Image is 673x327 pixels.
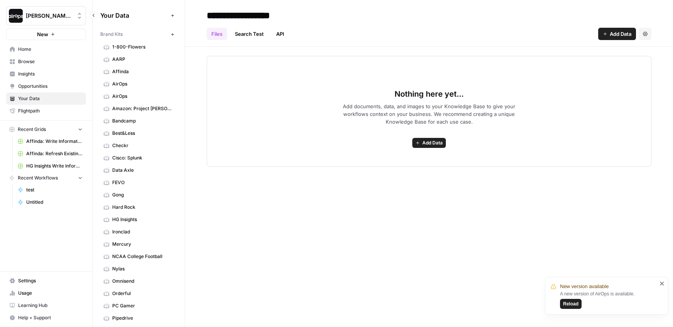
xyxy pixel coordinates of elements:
[18,314,83,321] span: Help + Support
[598,28,636,40] button: Add Data
[100,300,177,312] a: PC Gamer
[100,90,177,102] a: AirOps
[395,89,464,99] span: Nothing here yet...
[112,290,174,297] span: Orderful
[6,172,86,184] button: Recent Workflows
[18,126,46,133] span: Recent Grids
[560,283,609,290] span: New version available
[6,43,86,55] a: Home
[100,250,177,263] a: NCAA College Football
[6,29,86,40] button: New
[112,130,174,137] span: Best&Less
[112,278,174,285] span: Omnisend
[230,28,268,40] a: Search Test
[112,56,174,63] span: AARP
[18,107,83,114] span: Flightpath
[6,299,86,312] a: Learning Hub
[112,241,174,248] span: Mercury
[18,174,58,181] span: Recent Workflows
[6,68,86,80] a: Insights
[14,148,86,160] a: Affinda: Refresh Existing Content
[18,83,83,90] span: Opportunities
[112,302,174,309] span: PC Gamer
[100,78,177,90] a: AirOps
[412,138,446,148] button: Add Data
[112,142,174,149] span: Checkr
[14,196,86,208] a: Untitled
[100,275,177,287] a: Omnisend
[112,253,174,260] span: NCAA College Football
[18,277,83,284] span: Settings
[26,12,73,20] span: [PERSON_NAME]-Sandbox
[100,53,177,65] a: AARP
[6,80,86,92] a: Opportunities
[112,167,174,174] span: Data Axle
[563,300,579,307] span: Reload
[26,150,83,157] span: Affinda: Refresh Existing Content
[100,164,177,176] a: Data Axle
[14,135,86,148] a: Affinda: Write Informational Article
[100,11,168,20] span: Your Data
[6,312,86,324] button: Help + Support
[100,65,177,78] a: Affinda
[112,68,174,75] span: Affinda
[100,152,177,164] a: Cisco: Splunk
[18,290,83,297] span: Usage
[422,139,443,146] span: Add Data
[26,186,83,193] span: test
[14,184,86,196] a: test
[100,312,177,324] a: Pipedrive
[112,191,174,198] span: Gong
[18,302,83,309] span: Learning Hub
[18,58,83,65] span: Browse
[9,9,23,23] img: Dille-Sandbox Logo
[112,179,174,186] span: FEVO
[560,290,657,309] div: A new version of AirOps is available.
[6,92,86,105] a: Your Data
[100,189,177,201] a: Gong
[112,105,174,112] span: Amazon: Project [PERSON_NAME]
[112,80,174,87] span: AirOps
[26,163,83,169] span: HG Insights Write Informational Article
[112,93,174,100] span: AirOps
[100,176,177,189] a: FEVO
[37,30,48,38] span: New
[112,228,174,235] span: Ironclad
[331,102,528,126] span: Add documents, data, and images to your Knowledge Base to give your workflows context on your bus...
[100,238,177,250] a: Mercury
[18,46,83,53] span: Home
[100,127,177,139] a: Best&Less
[6,275,86,287] a: Settings
[100,287,177,300] a: Orderful
[100,226,177,238] a: Ironclad
[6,124,86,135] button: Recent Grids
[26,199,83,206] span: Untitled
[112,154,174,161] span: Cisco: Splunk
[6,55,86,68] a: Browse
[100,102,177,115] a: Amazon: Project [PERSON_NAME]
[660,280,665,287] button: close
[100,41,177,53] a: 1-800-Flowers
[112,216,174,223] span: HG Insights
[18,95,83,102] span: Your Data
[112,265,174,272] span: Nylas
[100,213,177,226] a: HG Insights
[112,44,174,50] span: 1-800-Flowers
[100,263,177,275] a: Nylas
[112,204,174,211] span: Hard Rock
[207,28,227,40] a: Files
[6,287,86,299] a: Usage
[18,70,83,77] span: Insights
[6,105,86,117] a: Flightpath
[112,117,174,124] span: Bandcamp
[100,139,177,152] a: Checkr
[6,6,86,25] button: Workspace: Dille-Sandbox
[560,299,582,309] button: Reload
[14,160,86,172] a: HG Insights Write Informational Article
[26,138,83,145] span: Affinda: Write Informational Article
[100,31,123,38] span: Brand Kits
[272,28,289,40] a: API
[100,115,177,127] a: Bandcamp
[610,30,631,38] span: Add Data
[112,315,174,322] span: Pipedrive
